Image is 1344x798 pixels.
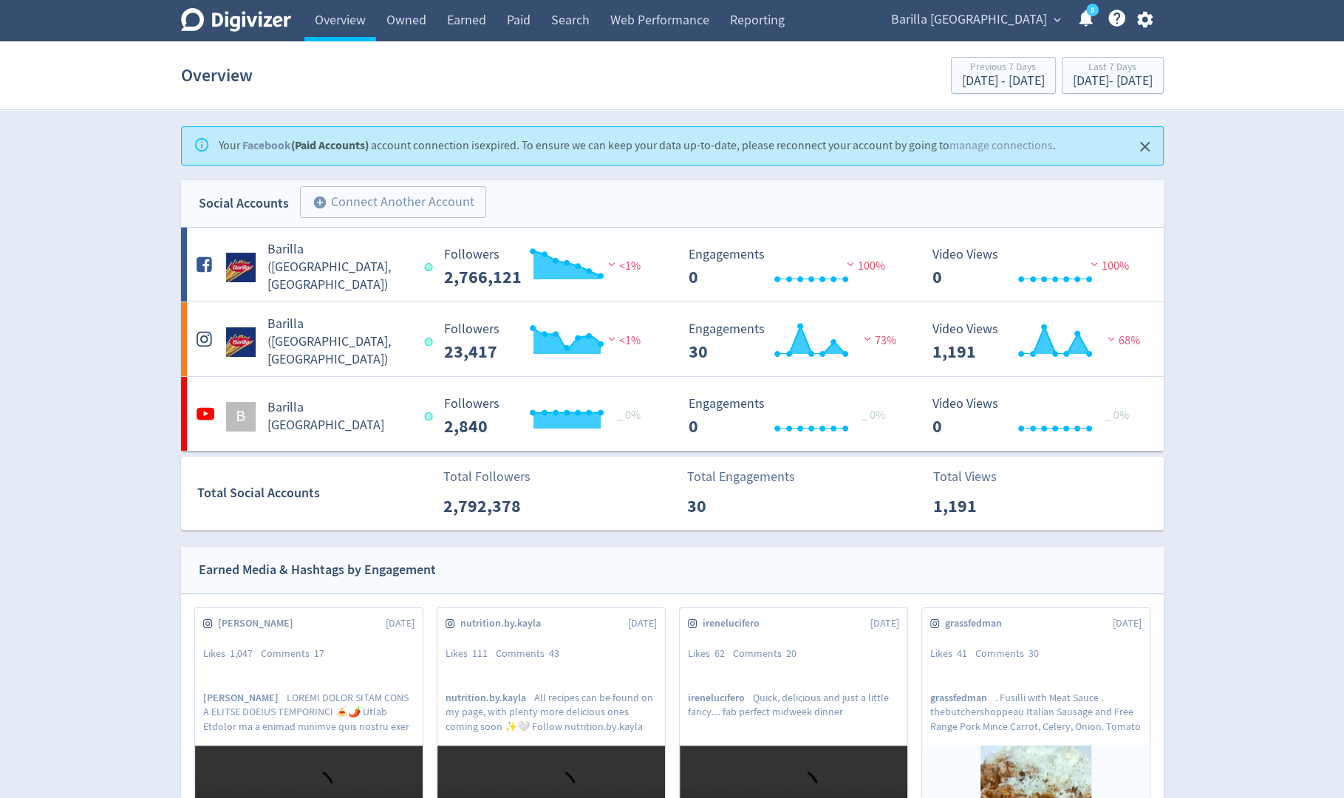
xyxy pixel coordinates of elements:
span: [PERSON_NAME] [218,616,301,631]
div: Likes [446,647,496,661]
div: Likes [203,647,261,661]
svg: Engagements 0 [681,248,903,287]
div: Total Social Accounts [197,482,433,504]
span: Barilla [GEOGRAPHIC_DATA] [891,8,1047,32]
button: Previous 7 Days[DATE] - [DATE] [951,57,1056,94]
span: 100% [1087,259,1129,273]
p: All recipes can be found on my page, with plenty more delicious ones coming soon ✨🤍 Follow nutrit... [446,691,657,732]
div: Your account connection is expired . To ensure we can keep your data up-to-date, please reconnect... [219,132,1056,160]
span: grassfedman [930,691,995,705]
span: 1,047 [230,647,253,660]
span: 30 [1029,647,1039,660]
img: negative-performance.svg [604,333,619,344]
p: 30 [687,493,772,519]
span: [PERSON_NAME] [203,691,287,705]
p: 1,191 [933,493,1018,519]
p: Total Views [933,467,1018,487]
a: manage connections [949,138,1053,153]
svg: Video Views 0 [925,248,1147,287]
h5: Barilla [GEOGRAPHIC_DATA] [267,399,412,434]
span: 43 [549,647,559,660]
span: [DATE] [628,616,657,631]
img: Barilla (AU, NZ) undefined [226,327,256,357]
span: nutrition.by.kayla [460,616,549,631]
button: Last 7 Days[DATE]- [DATE] [1062,57,1164,94]
span: 100% [843,259,885,273]
h1: Overview [181,52,253,99]
img: Barilla (AU, NZ) undefined [226,253,256,282]
span: 111 [472,647,488,660]
strong: (Paid Accounts) [242,137,369,153]
span: <1% [604,259,641,273]
img: negative-performance.svg [604,259,619,270]
span: Data last synced: 29 Sep 2025, 10:01am (AEST) [425,412,437,420]
div: Comments [261,647,332,661]
div: [DATE] - [DATE] [962,75,1045,88]
span: 62 [714,647,725,660]
svg: Engagements 30 [681,322,903,361]
span: _ 0% [862,408,885,423]
div: Last 7 Days [1073,62,1153,75]
svg: Video Views 1,191 [925,322,1147,361]
svg: Video Views 0 [925,397,1147,436]
button: Connect Another Account [300,186,486,219]
div: Likes [930,647,975,661]
svg: Followers --- [437,248,658,287]
span: 41 [957,647,967,660]
h5: Barilla ([GEOGRAPHIC_DATA], [GEOGRAPHIC_DATA]) [267,241,412,294]
div: Earned Media & Hashtags by Engagement [199,559,436,581]
span: <1% [604,333,641,348]
svg: Followers --- [437,322,658,361]
span: _ 0% [1105,408,1129,423]
span: Data last synced: 28 Sep 2025, 10:01pm (AEST) [425,263,437,271]
span: irenelucifero [688,691,753,705]
text: 5 [1090,5,1094,16]
p: Quick, delicious and just a little fancy.... fab perfect midweek dinner [688,691,899,732]
svg: Engagements 0 [681,397,903,436]
span: 73% [860,333,896,348]
span: [DATE] [386,616,415,631]
span: add_circle [313,195,327,210]
button: Close [1133,134,1157,159]
span: [DATE] [1113,616,1142,631]
div: Social Accounts [199,193,289,214]
span: Data last synced: 28 Sep 2025, 10:01pm (AEST) [425,338,437,346]
img: negative-performance.svg [843,259,858,270]
a: BBarilla [GEOGRAPHIC_DATA] Followers --- _ 0% Followers 2,840 Engagements 0 Engagements 0 _ 0% Vi... [181,377,1164,451]
button: Barilla [GEOGRAPHIC_DATA] [886,8,1065,32]
img: negative-performance.svg [860,333,875,344]
h5: Barilla ([GEOGRAPHIC_DATA], [GEOGRAPHIC_DATA]) [267,316,412,369]
a: Connect Another Account [289,188,486,219]
a: Barilla (AU, NZ) undefinedBarilla ([GEOGRAPHIC_DATA], [GEOGRAPHIC_DATA]) Followers --- Followers ... [181,228,1164,301]
span: 20 [786,647,796,660]
div: [DATE] - [DATE] [1073,75,1153,88]
p: 2,792,378 [443,493,528,519]
div: Likes [688,647,733,661]
svg: Followers --- [437,397,658,436]
p: Total Followers [443,467,531,487]
a: Facebook [242,137,291,153]
div: Comments [733,647,805,661]
span: expand_more [1051,13,1064,27]
a: 5 [1086,4,1099,16]
a: Barilla (AU, NZ) undefinedBarilla ([GEOGRAPHIC_DATA], [GEOGRAPHIC_DATA]) Followers --- Followers ... [181,302,1164,376]
span: irenelucifero [703,616,768,631]
p: LOREMI DOLOR SITAM CONS A ELITSE DOEIUS TEMPORINCI 🍝🌶️ Utlab Etdolor ma a enimad minimve quis nos... [203,691,415,732]
div: Previous 7 Days [962,62,1045,75]
span: grassfedman [945,616,1010,631]
img: negative-performance.svg [1087,259,1102,270]
span: nutrition.by.kayla [446,691,534,705]
div: B [226,402,256,432]
p: . Fusilli with Meat Sauce . thebutchershoppeau Italian Sausage and Free Range Pork Mince Carrot, ... [930,691,1142,732]
p: Total Engagements [687,467,795,487]
span: 68% [1104,333,1140,348]
div: Comments [496,647,567,661]
span: _ 0% [617,408,641,423]
span: [DATE] [870,616,899,631]
img: negative-performance.svg [1104,333,1119,344]
span: 17 [314,647,324,660]
div: Comments [975,647,1047,661]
